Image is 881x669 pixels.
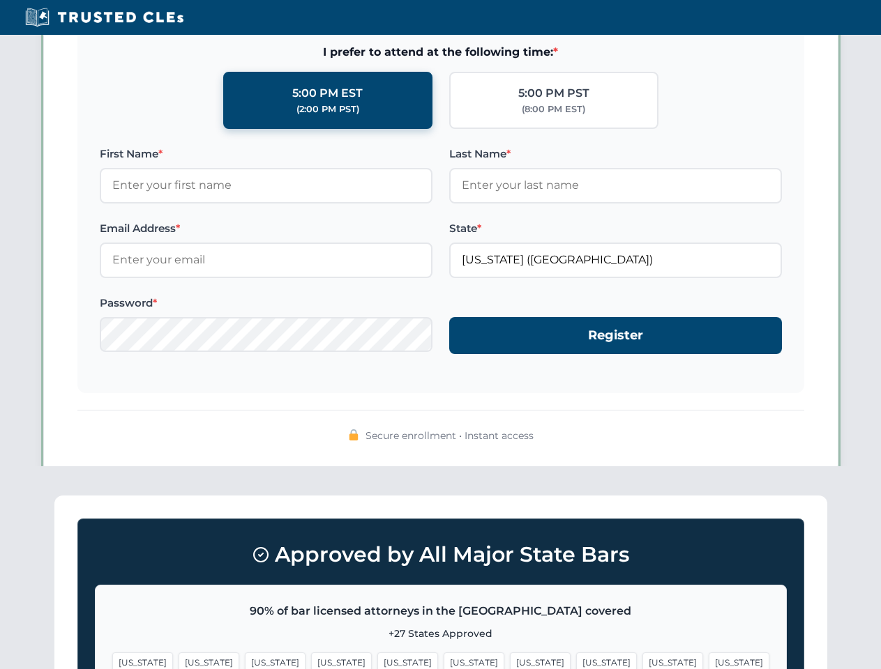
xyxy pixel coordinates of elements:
[449,168,782,203] input: Enter your last name
[100,243,432,277] input: Enter your email
[449,220,782,237] label: State
[100,43,782,61] span: I prefer to attend at the following time:
[21,7,188,28] img: Trusted CLEs
[100,220,432,237] label: Email Address
[366,428,534,443] span: Secure enrollment • Instant access
[112,626,769,641] p: +27 States Approved
[95,536,787,574] h3: Approved by All Major State Bars
[296,102,359,116] div: (2:00 PM PST)
[348,429,359,440] img: 🔒
[292,84,363,102] div: 5:00 PM EST
[100,168,432,203] input: Enter your first name
[522,102,585,116] div: (8:00 PM EST)
[518,84,589,102] div: 5:00 PM PST
[449,243,782,277] input: Florida (FL)
[100,295,432,312] label: Password
[449,146,782,162] label: Last Name
[100,146,432,162] label: First Name
[112,602,769,620] p: 90% of bar licensed attorneys in the [GEOGRAPHIC_DATA] covered
[449,317,782,354] button: Register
